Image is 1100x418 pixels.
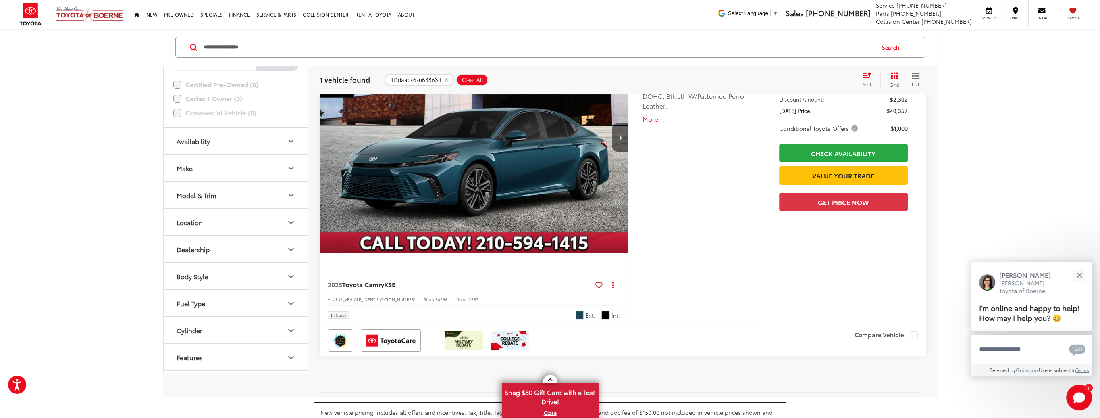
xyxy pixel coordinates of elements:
[286,272,296,281] div: Body Style
[177,299,205,307] div: Fuel Type
[173,92,298,106] label: Carfax 1 Owner (0)
[576,311,584,319] span: Ocean Gem
[177,245,210,253] div: Dealership
[319,21,629,253] div: 2025 Toyota Camry XSE 0
[612,123,628,152] button: Next image
[319,21,629,253] a: 2025 Toyota Camry XSE FWD2025 Toyota Camry XSE FWD2025 Toyota Camry XSE FWD2025 Toyota Camry XSE FWD
[164,263,309,289] button: Body StyleBody Style
[177,164,193,172] div: Make
[728,10,768,16] span: Select Language
[177,137,210,145] div: Availability
[612,282,614,288] span: dropdown dots
[779,193,908,211] button: Get Price Now
[1069,343,1085,356] svg: Text
[1033,15,1051,20] span: Contact
[456,74,488,86] button: Clear All
[331,313,346,317] span: In Stock
[455,296,469,302] span: Model:
[876,1,895,9] span: Service
[164,128,309,154] button: AvailabilityAvailability
[286,353,296,362] div: Features
[173,77,298,92] label: Certified Pre-Owned (0)
[890,81,900,88] span: Grid
[424,296,435,302] span: Stock:
[319,21,629,254] img: 2025 Toyota Camry XSE FWD
[1066,385,1092,410] button: Toggle Chat Window
[164,155,309,181] button: MakeMake
[177,353,203,361] div: Features
[606,278,620,292] button: Actions
[773,10,778,16] span: ▼
[728,10,778,16] a: Select Language​
[979,302,1080,323] span: I'm online and happy to help! How may I help you? 😀
[891,9,941,17] span: [PHONE_NUMBER]
[779,95,824,103] span: Discount Amount:
[1006,15,1024,20] span: Map
[1071,266,1088,284] button: Close
[779,124,861,132] button: Conditional Toyota Offers
[779,107,811,115] span: [DATE] Price:
[164,371,309,397] button: Drivetrain
[390,77,441,83] span: 4t1daack6su638634
[164,236,309,262] button: DealershipDealership
[177,191,216,199] div: Model & Trim
[503,384,598,408] span: Snag $50 Gift Card with a Test Drive!
[874,37,911,57] button: Search
[806,8,870,18] span: [PHONE_NUMBER]
[336,296,416,302] span: [US_VEHICLE_IDENTIFICATION_NUMBER]
[286,136,296,146] div: Availability
[887,107,908,115] span: $40,357
[980,15,998,20] span: Service
[586,311,595,319] span: Ext.
[445,331,483,350] img: /static/brand-toyota/National_Assets/toyota-military-rebate.jpeg?height=48
[286,299,296,308] div: Fuel Type
[1088,386,1090,389] span: 1
[779,124,859,132] span: Conditional Toyota Offers
[1016,366,1039,373] a: Gubagoo.
[385,74,454,86] button: remove 4t1daack6su638634
[56,6,124,23] img: Vic Vaughan Toyota of Boerne
[611,311,620,319] span: Int.
[876,17,920,25] span: Collision Center
[990,366,1016,373] span: Serviced by
[770,10,771,16] span: ​
[1076,366,1089,373] a: Terms
[643,115,746,124] button: More...
[164,290,309,316] button: Fuel TypeFuel Type
[164,182,309,208] button: Model & TrimModel & Trim
[855,331,918,339] label: Compare Vehicle
[999,270,1059,279] p: [PERSON_NAME]
[888,95,908,103] span: -$2,302
[971,335,1092,364] textarea: Type your message
[971,262,1092,376] div: Close[PERSON_NAME][PERSON_NAME] Toyota of BoerneI'm online and happy to help! How may I help you?...
[912,81,920,88] span: List
[1064,15,1082,20] span: Saved
[786,8,804,18] span: Sales
[164,209,309,235] button: LocationLocation
[435,296,447,302] span: 54296
[896,1,947,9] span: [PHONE_NUMBER]
[469,296,478,302] span: 2557
[1039,366,1076,373] span: Use is subject to
[328,280,342,289] span: 2025
[779,144,908,162] a: Check Availability
[177,218,203,226] div: Location
[286,245,296,254] div: Dealership
[601,311,609,319] span: Black
[286,217,296,227] div: Location
[177,272,208,280] div: Body Style
[491,331,529,350] img: /static/brand-toyota/National_Assets/toyota-college-grad.jpeg?height=48
[203,38,874,57] input: Search by Make, Model, or Keyword
[286,326,296,335] div: Cylinder
[906,72,926,88] button: List View
[779,166,908,184] a: Value Your Trade
[880,72,906,88] button: Grid View
[286,163,296,173] div: Make
[859,72,880,88] button: Select sort value
[1066,385,1092,410] svg: Start Chat
[286,190,296,200] div: Model & Trim
[876,9,889,17] span: Parts
[462,77,483,83] span: Clear All
[891,124,908,132] span: $1,000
